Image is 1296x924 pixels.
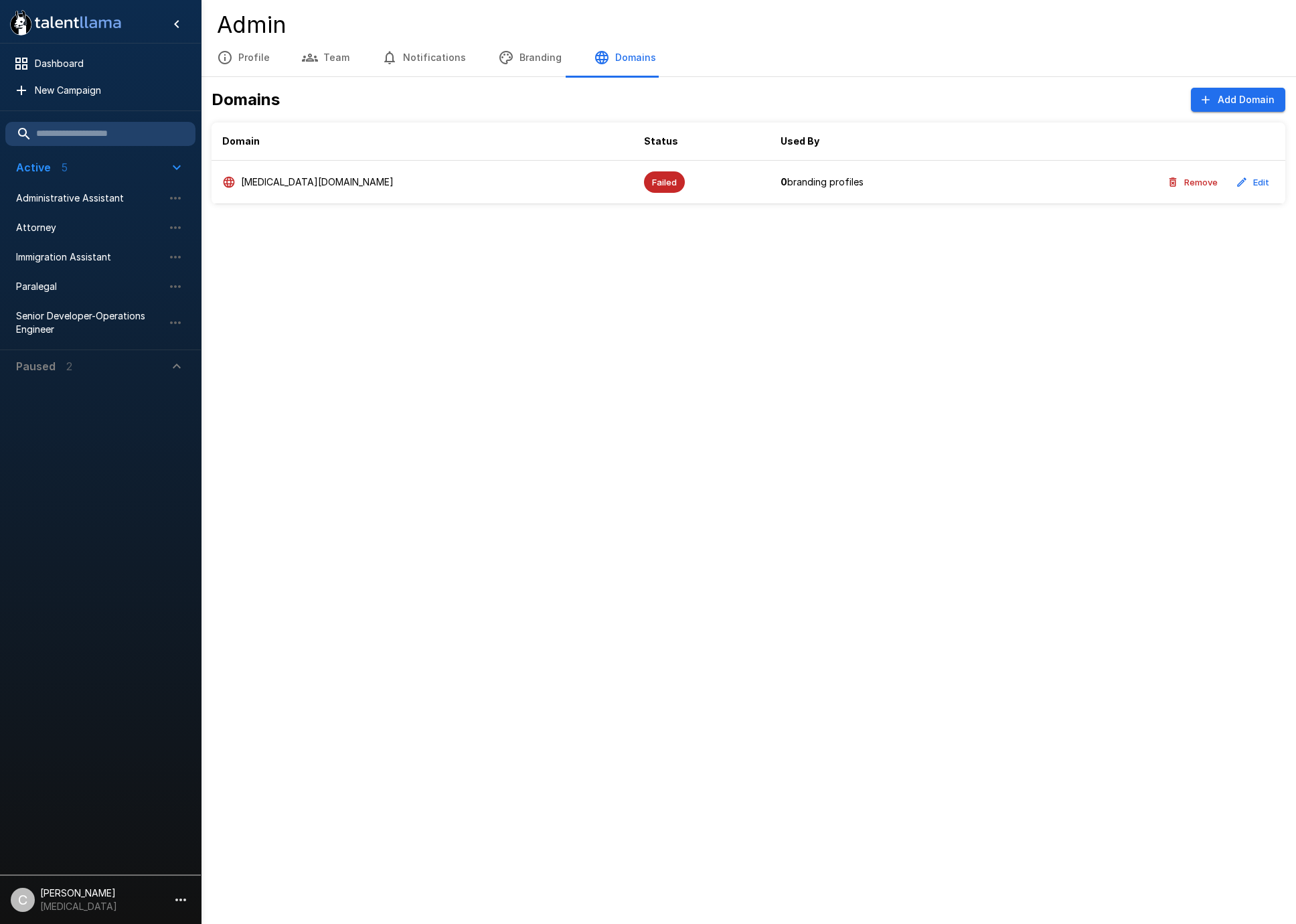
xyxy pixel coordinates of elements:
[644,176,685,189] span: Failed
[781,176,787,187] b: 0
[286,39,366,76] button: Team
[1232,172,1275,193] button: Edit
[1191,88,1285,112] button: Add Domain
[217,11,1280,39] h4: Admin
[770,123,998,161] th: Used By
[212,123,633,161] th: Domain
[366,39,482,76] button: Notifications
[201,39,286,76] button: Profile
[212,89,280,110] h5: Domains
[1165,172,1221,193] button: Remove
[241,175,394,189] p: [MEDICAL_DATA][DOMAIN_NAME]
[633,123,770,161] th: Status
[770,161,998,204] td: branding profiles
[482,39,578,76] button: Branding
[578,39,672,76] button: Domains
